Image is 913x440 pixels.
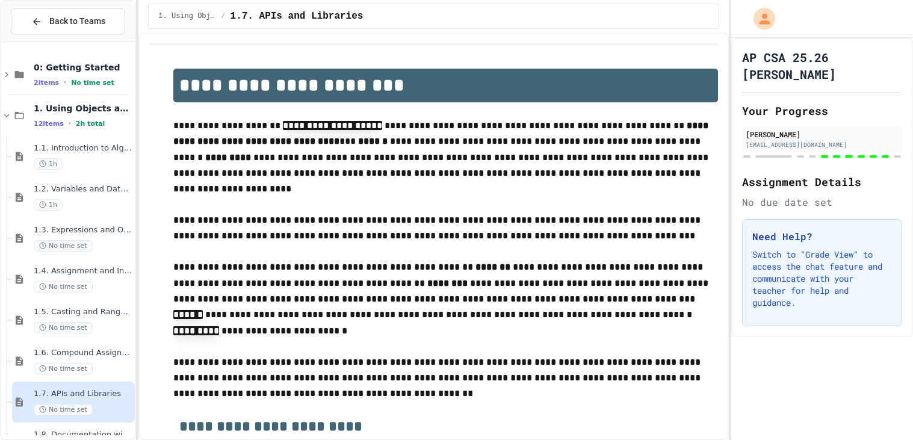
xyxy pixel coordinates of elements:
[221,11,225,21] span: /
[231,9,364,23] span: 1.7. APIs and Libraries
[34,158,63,170] span: 1h
[34,348,132,358] span: 1.6. Compound Assignment Operators
[34,120,64,128] span: 12 items
[746,140,899,149] div: [EMAIL_ADDRESS][DOMAIN_NAME]
[34,62,132,73] span: 0: Getting Started
[34,240,93,252] span: No time set
[34,322,93,333] span: No time set
[742,49,902,82] h1: AP CSA 25.26 [PERSON_NAME]
[34,430,132,440] span: 1.8. Documentation with Comments and Preconditions
[34,79,59,87] span: 2 items
[746,129,899,140] div: [PERSON_NAME]
[34,199,63,211] span: 1h
[34,184,132,194] span: 1.2. Variables and Data Types
[742,195,902,209] div: No due date set
[11,8,125,34] button: Back to Teams
[34,143,132,153] span: 1.1. Introduction to Algorithms, Programming, and Compilers
[34,266,132,276] span: 1.4. Assignment and Input
[34,307,132,317] span: 1.5. Casting and Ranges of Values
[76,120,105,128] span: 2h total
[742,173,902,190] h2: Assignment Details
[34,404,93,415] span: No time set
[742,102,902,119] h2: Your Progress
[752,249,892,309] p: Switch to "Grade View" to access the chat feature and communicate with your teacher for help and ...
[752,229,892,244] h3: Need Help?
[34,103,132,114] span: 1. Using Objects and Methods
[34,281,93,293] span: No time set
[34,389,132,399] span: 1.7. APIs and Libraries
[49,15,105,28] span: Back to Teams
[64,78,66,87] span: •
[69,119,71,128] span: •
[34,363,93,374] span: No time set
[71,79,114,87] span: No time set
[34,225,132,235] span: 1.3. Expressions and Output [New]
[158,11,216,21] span: 1. Using Objects and Methods
[741,5,778,33] div: My Account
